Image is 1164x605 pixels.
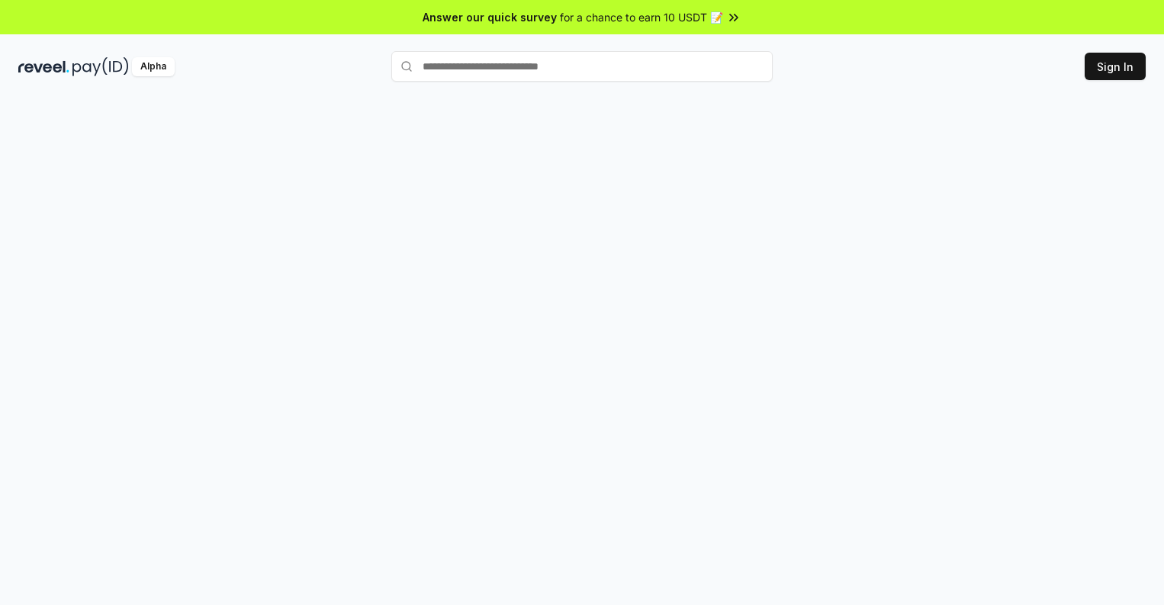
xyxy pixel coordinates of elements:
[72,57,129,76] img: pay_id
[18,57,69,76] img: reveel_dark
[423,9,557,25] span: Answer our quick survey
[1085,53,1146,80] button: Sign In
[560,9,723,25] span: for a chance to earn 10 USDT 📝
[132,57,175,76] div: Alpha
